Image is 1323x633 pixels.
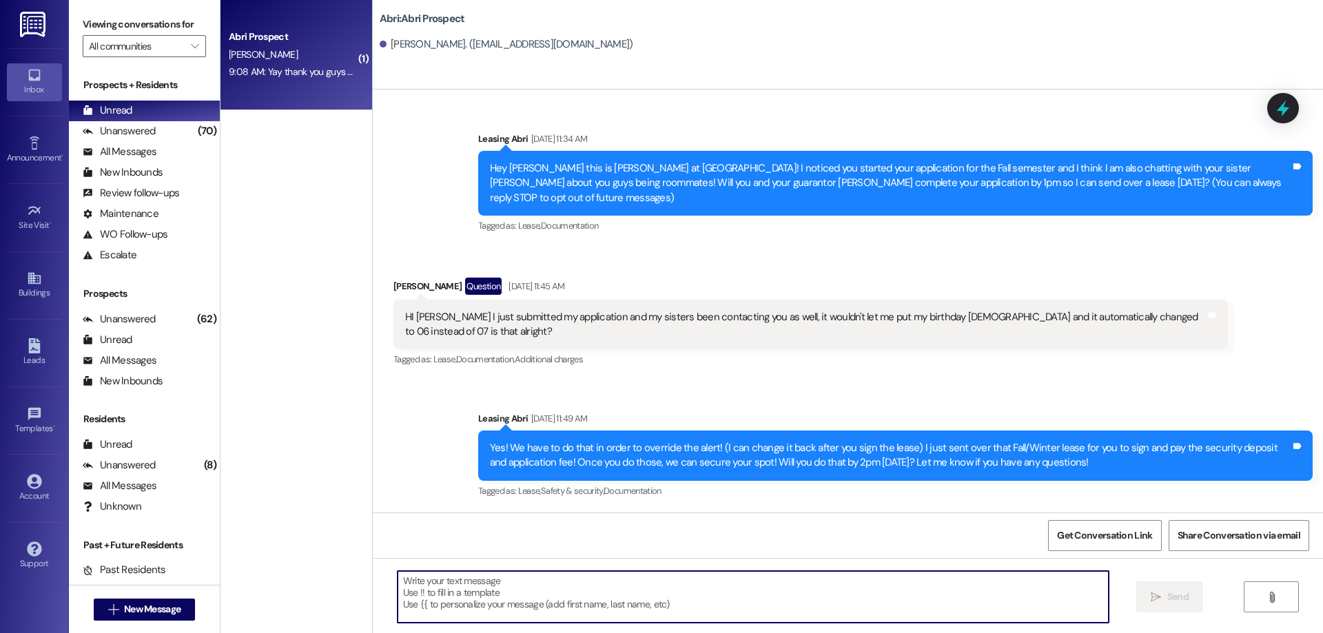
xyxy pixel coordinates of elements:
div: Prospects + Residents [69,78,220,92]
div: All Messages [83,145,156,159]
button: New Message [94,599,196,621]
div: HI [PERSON_NAME] I just submitted my application and my sisters been contacting you as well, it w... [405,310,1206,340]
div: Tagged as: [478,216,1313,236]
a: Templates • [7,402,62,439]
a: Support [7,537,62,574]
div: Unanswered [83,124,156,138]
div: Maintenance [83,207,158,221]
div: [DATE] 11:45 AM [505,279,564,293]
div: Unread [83,103,132,118]
div: [PERSON_NAME] [393,278,1228,300]
div: Residents [69,412,220,426]
div: Escalate [83,248,136,262]
span: Lease , [518,485,541,497]
div: [DATE] 11:34 AM [528,132,587,146]
b: Abri: Abri Prospect [380,12,465,26]
i:  [191,41,198,52]
div: Review follow-ups [83,186,179,200]
div: Unanswered [83,458,156,473]
i:  [1151,592,1161,603]
div: Tagged as: [393,349,1228,369]
span: Lease , [433,353,456,365]
div: Question [465,278,502,295]
span: • [53,422,55,431]
div: Leasing Abri [478,411,1313,430]
a: Buildings [7,267,62,304]
span: Safety & security , [541,485,604,497]
span: Get Conversation Link [1057,528,1152,543]
div: Unread [83,333,132,347]
span: Share Conversation via email [1178,528,1300,543]
img: ResiDesk Logo [20,12,48,37]
span: [PERSON_NAME] [229,48,298,61]
span: Send [1167,590,1189,604]
span: Documentation [604,485,661,497]
a: Leads [7,334,62,371]
div: New Inbounds [83,374,163,388]
div: Tagged as: [478,481,1313,501]
div: WO Follow-ups [83,227,167,242]
div: New Inbounds [83,165,163,180]
span: • [50,218,52,228]
span: Documentation , [456,353,515,365]
button: Get Conversation Link [1048,520,1161,551]
i:  [108,604,119,615]
label: Viewing conversations for [83,14,206,35]
span: Additional charges [515,353,583,365]
i:  [1266,592,1277,603]
div: Unanswered [83,312,156,326]
div: Unread [83,437,132,452]
div: Leasing Abri [478,132,1313,151]
div: Prospects [69,287,220,301]
div: (8) [201,455,220,476]
div: All Messages [83,479,156,493]
div: (62) [194,309,220,330]
input: All communities [89,35,184,57]
div: Unknown [83,499,141,514]
div: Abri Prospect [229,30,356,44]
div: Past + Future Residents [69,538,220,552]
div: [DATE] 11:49 AM [528,411,587,426]
span: Documentation [541,220,599,231]
span: Lease , [518,220,541,231]
div: Past Residents [83,563,166,577]
button: Share Conversation via email [1169,520,1309,551]
div: (70) [194,121,220,142]
div: Hey [PERSON_NAME] this is [PERSON_NAME] at [GEOGRAPHIC_DATA]! I noticed you started your applicat... [490,161,1291,205]
div: All Messages [83,353,156,368]
div: [PERSON_NAME]. ([EMAIL_ADDRESS][DOMAIN_NAME]) [380,37,633,52]
a: Account [7,470,62,507]
span: • [61,151,63,160]
button: Send [1136,581,1203,612]
span: New Message [124,602,181,616]
div: Yes! We have to do that in order to override the alert! (I can change it back after you sign the ... [490,441,1291,470]
a: Inbox [7,63,62,101]
a: Site Visit • [7,199,62,236]
div: 9:08 AM: Yay thank you guys so much sorry for the confusion!! [229,65,479,78]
